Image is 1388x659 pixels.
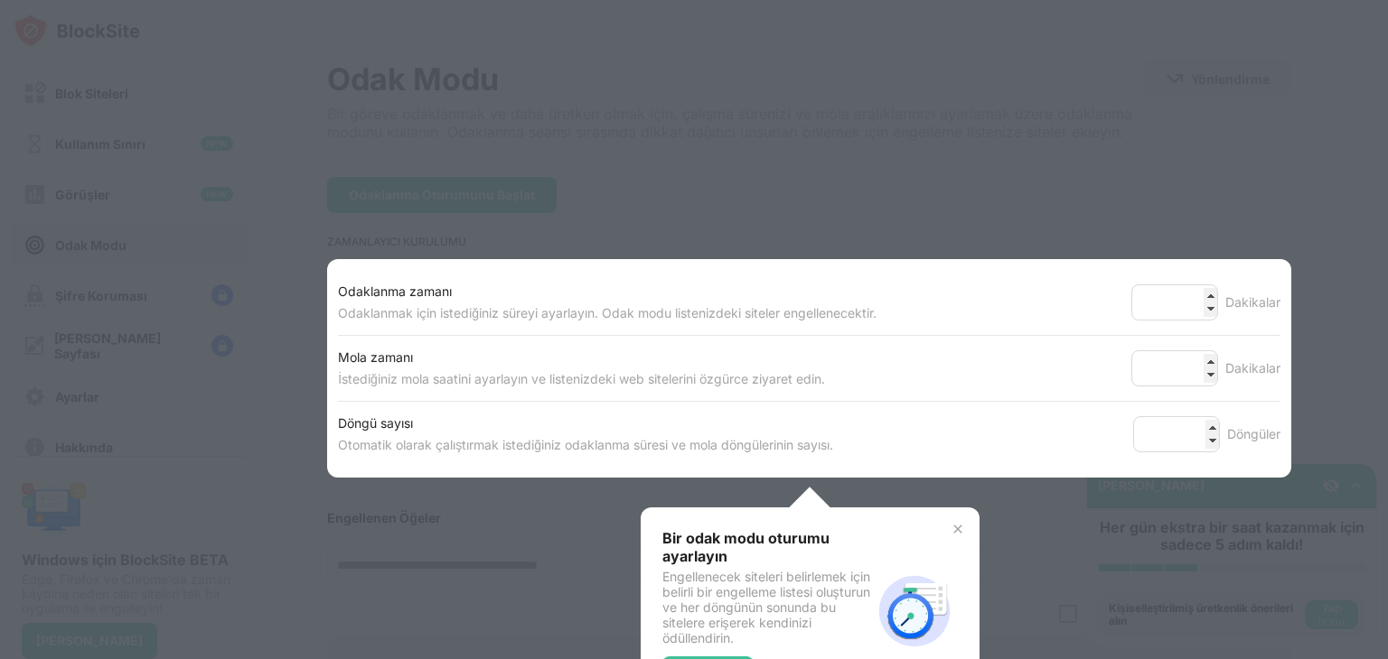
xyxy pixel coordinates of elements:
[338,349,413,365] font: Mola zamanı
[338,415,413,431] font: Döngü sayısı
[1225,360,1280,376] font: Dakikalar
[662,569,870,645] font: Engellenecek siteleri belirlemek için belirli bir engelleme listesi oluşturun ve her döngünün son...
[871,568,958,654] img: focus-mode-timer.svg
[338,305,877,320] font: Odaklanmak için istediğiniz süreyi ayarlayın. Odak modu listenizdeki siteler engellenecektir.
[1225,294,1280,310] font: Dakikalar
[338,437,833,452] font: Otomatik olarak çalıştırmak istediğiniz odaklanma süresi ve mola döngülerinin sayısı.
[338,283,452,299] font: Odaklanma zamanı
[1227,426,1280,441] font: Döngüler
[951,522,965,536] img: x-button.svg
[338,371,825,386] font: İstediğiniz mola saatini ayarlayın ve listenizdeki web sitelerini özgürce ziyaret edin.
[662,529,830,565] font: Bir odak modu oturumu ayarlayın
